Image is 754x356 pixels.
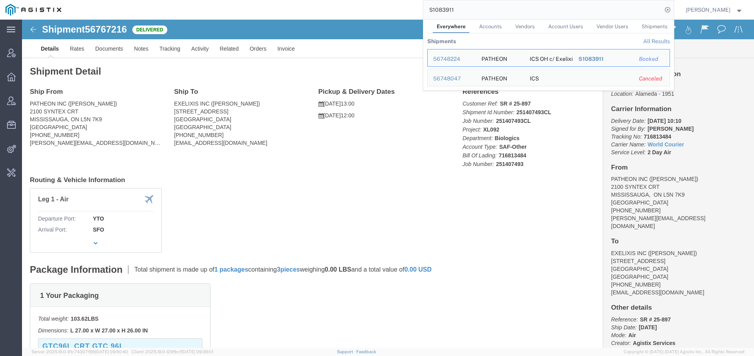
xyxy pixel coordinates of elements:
[548,24,583,29] span: Account Users
[686,5,730,14] span: Abbie Wilkiemeyer
[481,49,507,66] div: PATHEON
[433,55,470,63] div: 56748224
[5,4,61,16] img: logo
[530,69,539,86] div: ICS
[643,38,670,44] a: View all shipments found by criterion
[578,55,628,63] div: S1083911
[427,33,456,49] th: Shipments
[22,20,754,348] iframe: FS Legacy Container
[356,349,376,354] a: Feedback
[95,349,128,354] span: [DATE] 09:50:40
[639,55,664,63] div: Booked
[685,5,743,15] button: [PERSON_NAME]
[479,24,502,29] span: Accounts
[639,75,664,83] div: Canceled
[132,349,213,354] span: Client: 2025.19.0-129fbcf
[423,0,662,19] input: Search for shipment number, reference number
[530,49,567,66] div: ICS OH c/ Exelixis Inc
[481,69,507,86] div: PATHEON
[624,349,745,355] span: Copyright © [DATE]-[DATE] Agistix Inc., All Rights Reserved
[642,24,668,29] span: Shipments
[427,33,674,90] table: Search Results
[437,24,466,29] span: Everywhere
[181,349,213,354] span: [DATE] 09:39:01
[597,24,628,29] span: Vendor Users
[515,24,535,29] span: Vendors
[337,349,357,354] a: Support
[433,75,470,83] div: 56748047
[578,56,603,62] span: S1083911
[31,349,128,354] span: Server: 2025.19.0-91c74307f99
